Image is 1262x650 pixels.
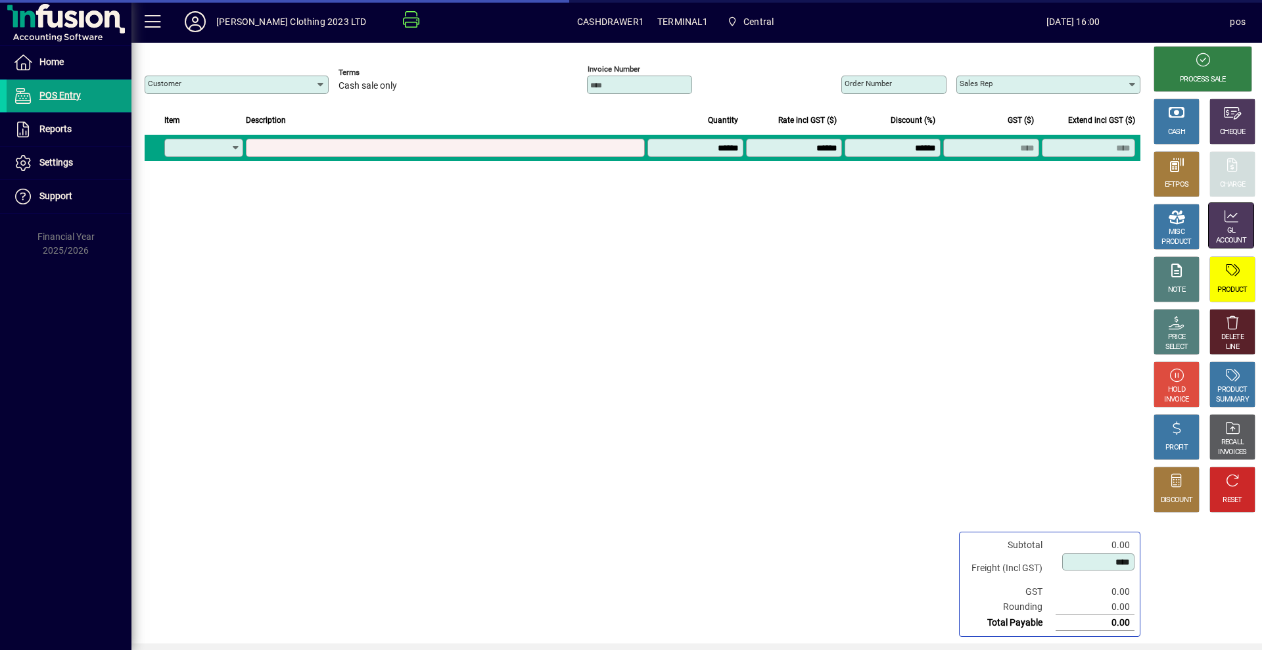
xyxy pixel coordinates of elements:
[965,615,1056,631] td: Total Payable
[1168,385,1185,395] div: HOLD
[1165,342,1188,352] div: SELECT
[339,68,417,77] span: Terms
[891,113,935,128] span: Discount (%)
[1165,443,1188,453] div: PROFIT
[1161,496,1192,505] div: DISCOUNT
[7,46,131,79] a: Home
[148,79,181,88] mat-label: Customer
[39,157,73,168] span: Settings
[1056,615,1134,631] td: 0.00
[1169,227,1184,237] div: MISC
[1226,342,1239,352] div: LINE
[657,11,709,32] span: TERMINAL1
[778,113,837,128] span: Rate incl GST ($)
[1056,584,1134,599] td: 0.00
[1220,128,1245,137] div: CHEQUE
[1221,333,1244,342] div: DELETE
[1008,113,1034,128] span: GST ($)
[216,11,366,32] div: [PERSON_NAME] Clothing 2023 LTD
[1216,395,1249,405] div: SUMMARY
[1161,237,1191,247] div: PRODUCT
[1165,180,1189,190] div: EFTPOS
[965,553,1056,584] td: Freight (Incl GST)
[1217,285,1247,295] div: PRODUCT
[743,11,774,32] span: Central
[1168,128,1185,137] div: CASH
[1217,385,1247,395] div: PRODUCT
[339,81,397,91] span: Cash sale only
[1218,448,1246,457] div: INVOICES
[965,584,1056,599] td: GST
[1056,538,1134,553] td: 0.00
[1180,75,1226,85] div: PROCESS SALE
[845,79,892,88] mat-label: Order number
[1168,285,1185,295] div: NOTE
[1068,113,1135,128] span: Extend incl GST ($)
[1221,438,1244,448] div: RECALL
[1223,496,1242,505] div: RESET
[722,10,780,34] span: Central
[588,64,640,74] mat-label: Invoice number
[7,113,131,146] a: Reports
[1164,395,1188,405] div: INVOICE
[164,113,180,128] span: Item
[39,191,72,201] span: Support
[1168,333,1186,342] div: PRICE
[7,180,131,213] a: Support
[965,538,1056,553] td: Subtotal
[916,11,1230,32] span: [DATE] 16:00
[577,11,644,32] span: CASHDRAWER1
[708,113,738,128] span: Quantity
[1216,236,1246,246] div: ACCOUNT
[1230,11,1246,32] div: pos
[39,57,64,67] span: Home
[1227,226,1236,236] div: GL
[965,599,1056,615] td: Rounding
[246,113,286,128] span: Description
[1220,180,1246,190] div: CHARGE
[174,10,216,34] button: Profile
[1056,599,1134,615] td: 0.00
[960,79,993,88] mat-label: Sales rep
[39,124,72,134] span: Reports
[7,147,131,179] a: Settings
[39,90,81,101] span: POS Entry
